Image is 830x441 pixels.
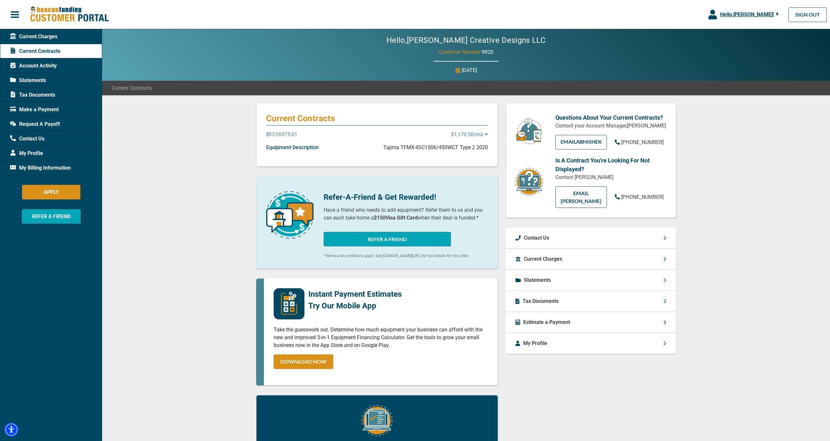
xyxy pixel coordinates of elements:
[555,113,666,122] p: Questions About Your Current Contracts?
[555,122,666,130] p: Contact your Account Manager, [PERSON_NAME]
[515,118,544,145] img: customer-service.png
[362,405,392,436] img: Equipment Financing Online Image
[621,194,664,200] span: [PHONE_NUMBER]
[274,288,304,319] img: mobile-app-logo.png
[22,209,81,224] button: REFER A FRIEND
[523,318,570,326] p: Estimate a Payment
[482,49,493,55] span: 9920
[615,193,664,201] a: [PHONE_NUMBER]
[524,255,562,263] p: Current Charges
[788,7,827,22] a: SIGN OUT
[374,215,418,221] b: $150 Visa Gift Card
[10,164,71,172] span: My Billing Information
[10,149,43,157] span: My Profile
[523,340,547,347] p: My Profile
[10,120,60,128] span: Request A Payoff
[451,131,488,138] p: $1,170.50 /mo
[10,47,60,55] span: Current Contracts
[324,253,488,259] p: *Terms and conditions apply. See [DOMAIN_NAME][URL] for full details for this offer.
[10,135,44,143] span: Contact Us
[266,131,297,138] p: BFC16975-01
[324,232,451,246] button: REFER A FRIEND
[266,144,319,151] p: Equipment Description
[621,139,664,145] span: [PHONE_NUMBER]
[524,234,549,242] p: Contact Us
[615,138,664,146] a: [PHONE_NUMBER]
[10,33,57,41] span: Current Charges
[266,113,488,124] p: Current Contracts
[367,36,565,45] h2: Hello, [PERSON_NAME] Creative Designs LLC
[112,84,152,92] span: Current Contracts
[523,297,559,305] p: Tax Documents
[4,423,18,437] div: Accessibility Menu
[555,173,666,181] p: Contact [PERSON_NAME]
[555,135,607,149] a: EMAILAbhishek
[10,62,57,70] span: Account Activity
[30,6,109,23] img: Beacon Funding Customer Portal Logo
[10,106,59,113] span: Make a Payment
[308,288,402,300] p: Instant Payment Estimates
[10,91,55,99] span: Tax Documents
[266,191,314,239] img: refer-a-friend-icon.png
[274,326,488,349] p: Take the guesswork out. Determine how much equipment your business can afford with the new and im...
[308,300,402,312] p: Try Our Mobile App
[274,354,333,369] a: DOWNLOAD NOW
[524,276,551,284] p: Statements
[383,144,488,151] p: Tajima TFMX-IISC1506/450WCT Type 2 2020
[324,191,488,203] p: Refer-A-Friend & Get Rewarded!
[720,11,774,18] span: Hello, [PERSON_NAME] !
[10,77,46,84] span: Statements
[555,156,666,173] p: Is A Contract You're Looking For Not Displayed?
[439,49,482,55] span: Customer Number:
[555,186,607,208] a: EMAIL [PERSON_NAME]
[22,185,80,199] button: APPLY
[462,66,477,74] p: [DATE]
[324,206,488,222] p: Have a friend who needs to add equipment? Refer them to us and you can each take home a when thei...
[515,167,544,197] img: contract-icon.png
